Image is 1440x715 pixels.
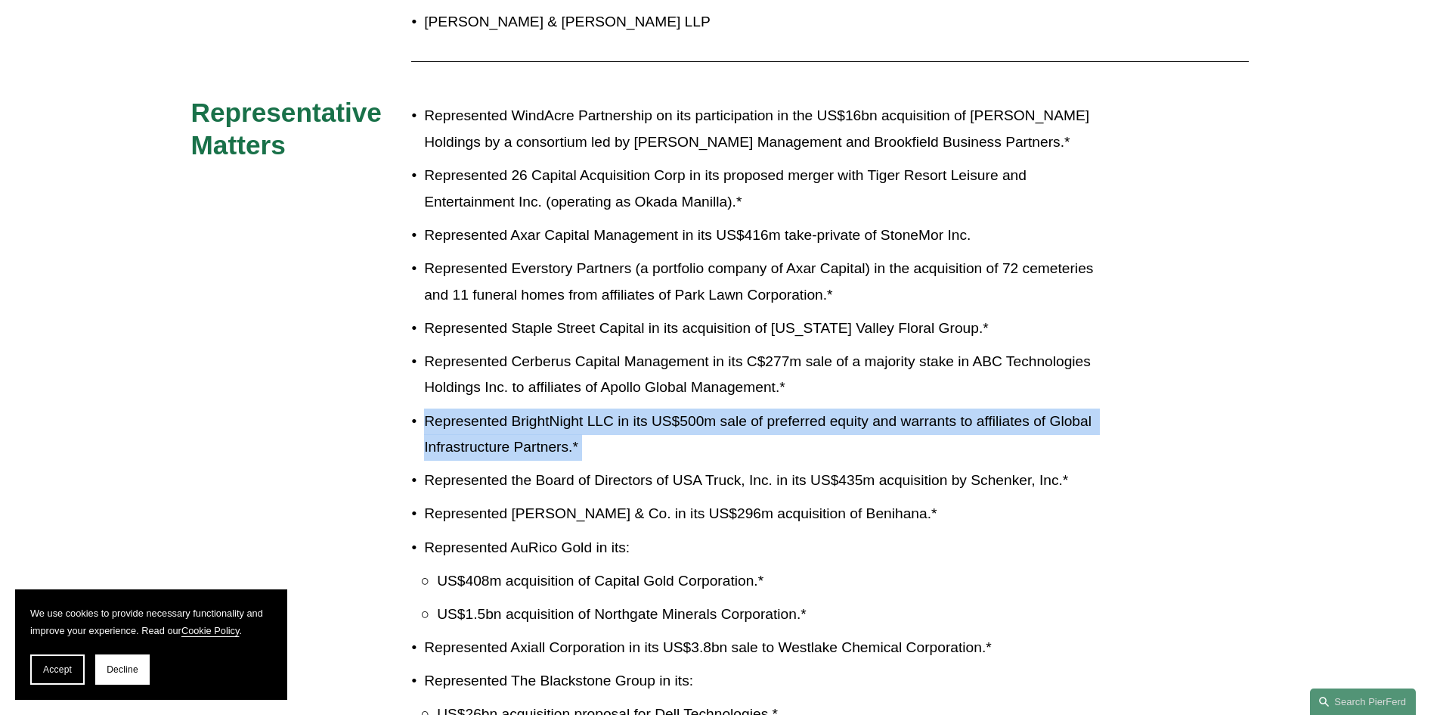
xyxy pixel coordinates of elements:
[95,654,150,685] button: Decline
[107,664,138,675] span: Decline
[424,163,1116,215] p: Represented 26 Capital Acquisition Corp in its proposed merger with Tiger Resort Leisure and Ente...
[424,256,1116,308] p: Represented Everstory Partners (a portfolio company of Axar Capital) in the acquisition of 72 cem...
[191,98,389,160] span: Representative Matters
[1310,689,1416,715] a: Search this site
[437,602,1116,628] p: US$1.5bn acquisition of Northgate Minerals Corporation.*
[437,568,1116,595] p: US$408m acquisition of Capital Gold Corporation.*
[424,316,1116,342] p: Represented Staple Street Capital in its acquisition of [US_STATE] Valley Floral Group.*
[424,635,1116,661] p: Represented Axiall Corporation in its US$3.8bn sale to Westlake Chemical Corporation.*
[424,9,1116,36] p: [PERSON_NAME] & [PERSON_NAME] LLP
[30,605,272,639] p: We use cookies to provide necessary functionality and improve your experience. Read our .
[424,349,1116,401] p: Represented Cerberus Capital Management in its C$277m sale of a majority stake in ABC Technologie...
[424,535,1116,561] p: Represented AuRico Gold in its:
[30,654,85,685] button: Accept
[424,668,1116,695] p: Represented The Blackstone Group in its:
[424,409,1116,461] p: Represented BrightNight LLC in its US$500m sale of preferred equity and warrants to affiliates of...
[424,222,1116,249] p: Represented Axar Capital Management in its US$416m take-private of StoneMor Inc.
[15,589,287,700] section: Cookie banner
[424,103,1116,155] p: Represented WindAcre Partnership on its participation in the US$16bn acquisition of [PERSON_NAME]...
[181,625,240,636] a: Cookie Policy
[424,501,1116,527] p: Represented [PERSON_NAME] & Co. in its US$296m acquisition of Benihana.*
[424,468,1116,494] p: Represented the Board of Directors of USA Truck, Inc. in its US$435m acquisition by Schenker, Inc.*
[43,664,72,675] span: Accept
